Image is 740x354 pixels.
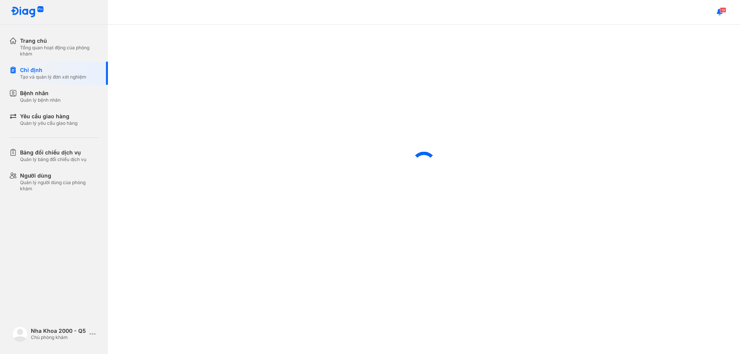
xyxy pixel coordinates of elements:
[20,66,86,74] div: Chỉ định
[12,326,28,342] img: logo
[20,120,77,126] div: Quản lý yêu cầu giao hàng
[720,7,726,13] span: 19
[20,112,77,120] div: Yêu cầu giao hàng
[20,180,99,192] div: Quản lý người dùng của phòng khám
[11,6,44,18] img: logo
[20,97,61,103] div: Quản lý bệnh nhân
[20,149,86,156] div: Bảng đối chiếu dịch vụ
[20,37,99,45] div: Trang chủ
[20,45,99,57] div: Tổng quan hoạt động của phòng khám
[31,334,86,341] div: Chủ phòng khám
[20,172,99,180] div: Người dùng
[20,156,86,163] div: Quản lý bảng đối chiếu dịch vụ
[31,327,86,334] div: Nha Khoa 2000 - Q5
[20,89,61,97] div: Bệnh nhân
[20,74,86,80] div: Tạo và quản lý đơn xét nghiệm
